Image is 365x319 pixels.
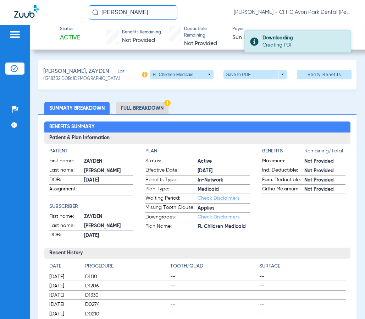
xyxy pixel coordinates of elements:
span: Plan Name: [145,223,198,231]
span: DOB: [49,176,84,185]
span: [PERSON_NAME] [84,222,133,230]
h3: Patient & Plan Information [44,133,350,144]
span: -- [259,273,345,280]
span: [PERSON_NAME] [84,167,133,175]
span: FL Children Medicaid [198,223,250,231]
app-breakdown-title: Subscriber [49,203,133,210]
h4: Date [49,263,79,270]
img: Hazard [164,100,171,106]
span: Ortho Maximum: [262,185,304,194]
span: Applies [198,205,250,212]
span: Not Provided [304,177,345,184]
app-breakdown-title: Procedure [85,263,168,272]
span: Not Provided [184,41,217,47]
span: Benefits Type: [145,176,198,185]
span: Last name: [49,167,84,175]
span: First name: [49,213,84,221]
span: Verify Benefits [308,72,341,77]
span: Benefits Remaining [122,29,161,36]
img: hamburger-icon [9,30,21,39]
span: -- [259,282,345,290]
input: Search for patients [89,5,177,20]
h4: Tooth/Quad [170,263,256,270]
span: Assignment: [49,185,84,195]
span: Maximum: [262,157,304,166]
span: D1206 [85,282,168,290]
button: FL Children Medicaid [150,70,214,79]
span: -- [259,301,345,308]
li: Summary Breakdown [44,102,110,114]
span: [DATE] [198,167,250,175]
span: [DATE] [49,282,79,290]
span: [DATE] [84,232,133,239]
span: (1348332) DOB: [DEMOGRAPHIC_DATA] [43,76,120,82]
span: Medicaid [198,186,250,193]
span: Verified On [296,29,354,36]
div: Creating PDF [262,42,344,49]
button: Save to PDF [223,70,287,79]
span: D0210 [85,310,168,318]
span: -- [170,292,256,299]
span: Waiting Period: [145,195,198,203]
span: Not Provided [304,167,345,175]
span: Fam. Deductible: [262,176,304,185]
div: Downloading [262,34,344,42]
button: Verify Benefits [297,70,352,79]
h3: Recent History [44,248,350,259]
span: In-Network [198,177,250,184]
span: Active [60,33,80,42]
span: Plan Type: [145,185,198,194]
span: D1110 [85,273,168,280]
span: Ind. Deductible: [262,167,304,175]
app-breakdown-title: Date [49,263,79,272]
img: Zuub Logo [14,5,39,18]
iframe: Chat Widget [330,285,365,319]
span: -- [170,310,256,318]
span: Remaining/Total [304,147,345,157]
span: -- [170,301,256,308]
span: [DATE] [49,292,79,299]
a: Check Disclaimers [198,196,239,201]
h4: Benefits [262,147,304,155]
h4: Surface [259,263,345,270]
span: First name: [49,157,84,166]
span: ZAYDEN [84,158,133,165]
h4: Procedure [85,263,168,270]
span: [DATE] [49,310,79,318]
span: Sun Life/Dentaquest - AI [232,33,290,42]
img: info-icon [142,72,148,77]
span: -- [170,282,256,290]
span: Status: [145,157,198,166]
span: [DATE] [49,273,79,280]
span: Not Provided [304,186,345,193]
span: [DATE] [84,177,133,184]
span: [PERSON_NAME], ZAYDEN [43,67,109,76]
span: Not Provided [304,158,345,165]
img: Search Icon [92,9,99,16]
span: DOB: [49,231,84,240]
span: [DATE] [49,301,79,308]
span: Deductible Remaining [184,26,226,39]
span: -- [259,292,345,299]
app-breakdown-title: Surface [259,263,345,272]
span: Missing Tooth Clause: [145,204,198,212]
app-breakdown-title: Tooth/Quad [170,263,256,272]
span: Effective Date: [145,167,198,175]
li: Full Breakdown [116,102,168,114]
span: Payer [232,26,290,33]
span: Active [198,158,250,165]
span: Downgrades: [145,213,198,222]
span: Not Provided [122,38,155,43]
h4: Patient [49,147,133,155]
span: Edit [118,69,124,76]
app-breakdown-title: Benefits [262,147,304,157]
h2: Benefits Summary [44,121,350,133]
app-breakdown-title: Plan [145,147,250,155]
span: D1330 [85,292,168,299]
a: Check Disclaimers [198,215,239,220]
span: ZAYDEN [84,213,133,221]
span: Last name: [49,222,84,231]
span: Status [60,26,80,33]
